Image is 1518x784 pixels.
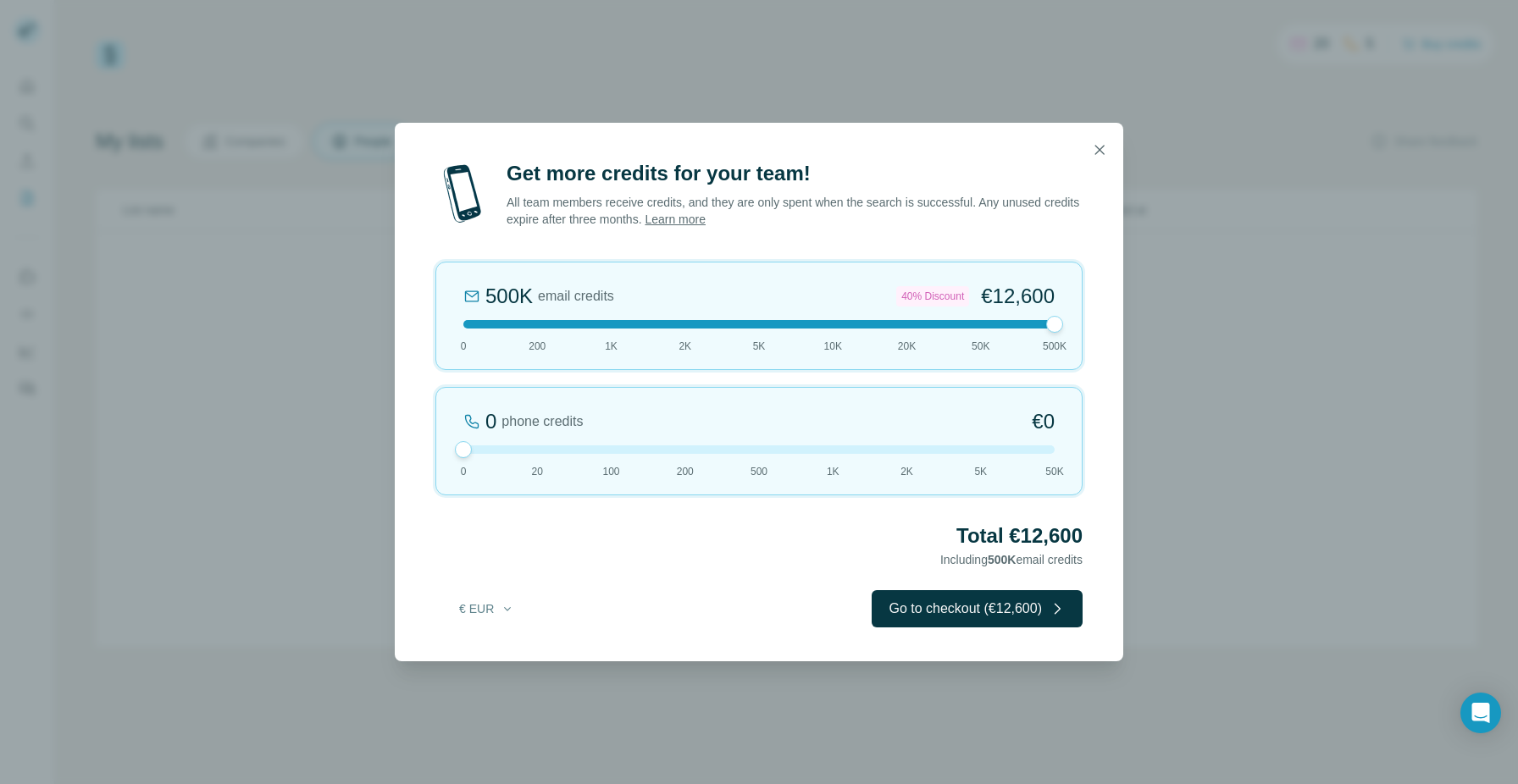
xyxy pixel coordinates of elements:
span: €0 [1032,408,1055,435]
div: 0 [485,408,496,435]
span: 200 [677,464,694,479]
span: 100 [602,464,619,479]
span: 20K [898,339,916,354]
button: Go to checkout (€12,600) [872,590,1083,627]
span: 50K [972,339,989,354]
p: All team members receive credits, and they are only spent when the search is successful. Any unus... [507,194,1083,228]
span: 5K [753,339,766,354]
div: 40% Discount [896,286,969,306]
span: 2K [900,464,913,479]
span: 2K [679,339,691,354]
span: email credits [538,286,614,306]
span: 500K [988,553,1016,566]
span: 1K [605,339,618,354]
button: € EUR [447,594,526,624]
span: 500K [1043,339,1066,354]
span: phone credits [501,411,583,432]
span: €12,600 [981,283,1055,310]
span: 200 [529,339,546,354]
div: Open Intercom Messenger [1460,693,1501,733]
div: 500K [485,283,533,310]
span: 20 [532,464,543,479]
span: 50K [1045,464,1063,479]
a: Learn more [645,213,706,226]
span: Including email credits [940,553,1083,566]
h2: Total €12,600 [435,522,1083,549]
span: 0 [461,339,467,354]
img: mobile-phone [435,160,490,228]
span: 10K [824,339,842,354]
span: 0 [461,464,467,479]
span: 500 [751,464,767,479]
span: 1K [827,464,839,479]
span: 5K [974,464,987,479]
